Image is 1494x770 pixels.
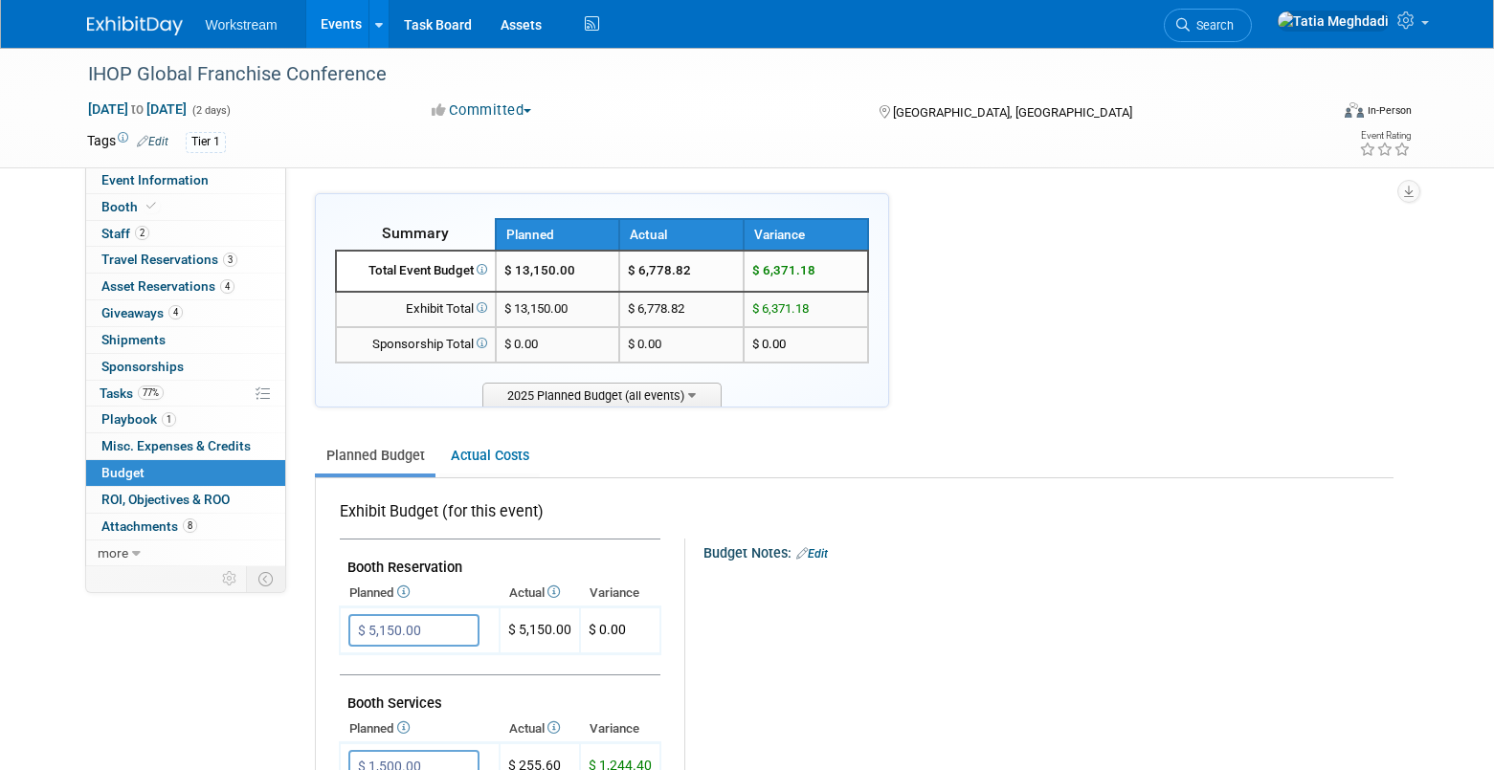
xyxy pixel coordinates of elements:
span: Attachments [101,518,197,534]
span: $ 0.00 [589,622,626,637]
td: Booth Services [340,675,660,716]
div: Exhibit Budget (for this event) [340,501,653,533]
span: $ 0.00 [752,337,786,351]
span: Travel Reservations [101,252,237,267]
span: (2 days) [190,104,231,117]
img: Format-Inperson.png [1345,102,1364,118]
span: 1 [162,412,176,427]
span: Asset Reservations [101,278,234,294]
span: Tasks [100,385,164,401]
span: Staff [101,226,149,241]
span: Workstream [206,17,278,33]
span: $ 6,371.18 [752,263,815,277]
span: [DATE] [DATE] [87,100,188,118]
a: Misc. Expenses & Credits [86,433,285,459]
a: Playbook1 [86,407,285,432]
a: Travel Reservations3 [86,247,285,273]
span: Budget [101,465,145,480]
div: Tier 1 [186,132,226,152]
td: Personalize Event Tab Strip [213,566,247,591]
div: Exhibit Total [345,300,487,319]
img: Tatia Meghdadi [1277,11,1390,32]
a: Tasks77% [86,381,285,407]
td: $ 0.00 [619,327,744,363]
a: Sponsorships [86,354,285,380]
span: 4 [220,279,234,294]
span: $ 13,150.00 [504,263,575,277]
span: Giveaways [101,305,183,320]
th: Planned [340,580,500,606]
td: Tags [87,131,168,153]
th: Actual [500,580,580,606]
a: ROI, Objectives & ROO [86,487,285,513]
td: $ 6,778.82 [619,292,744,327]
th: Actual [619,219,744,251]
th: Actual [500,715,580,742]
th: Planned [496,219,620,251]
div: Sponsorship Total [345,336,487,354]
a: Staff2 [86,221,285,247]
a: Edit [796,547,828,561]
span: $ 5,150.00 [508,622,571,637]
span: $ 0.00 [504,337,538,351]
span: 77% [138,385,164,400]
div: In-Person [1367,103,1412,118]
a: Event Information [86,167,285,193]
th: Planned [340,715,500,742]
span: Misc. Expenses & Credits [101,438,251,453]
span: $ 13,150.00 [504,301,568,316]
a: Search [1164,9,1252,42]
span: more [98,545,128,561]
span: 2025 Planned Budget (all events) [482,383,722,407]
a: more [86,540,285,566]
span: [GEOGRAPHIC_DATA], [GEOGRAPHIC_DATA] [893,105,1132,120]
td: Toggle Event Tabs [246,566,285,591]
div: Event Rating [1359,131,1411,141]
a: Actual Costs [439,438,540,473]
a: Edit [137,135,168,148]
div: Budget Notes: [703,539,1391,563]
th: Variance [744,219,868,251]
div: Total Event Budget [345,262,487,280]
a: Attachments8 [86,514,285,539]
button: Committed [425,100,539,121]
span: Playbook [101,411,176,427]
span: ROI, Objectives & ROO [101,492,230,507]
th: Variance [580,580,660,606]
td: Booth Reservation [340,539,660,581]
span: 4 [168,305,183,319]
a: Shipments [86,327,285,353]
a: Planned Budget [315,438,435,473]
span: Sponsorships [101,359,184,374]
span: Shipments [101,332,166,347]
span: $ 6,371.18 [752,301,809,316]
img: ExhibitDay [87,16,183,35]
a: Budget [86,460,285,486]
span: Event Information [101,172,209,187]
span: Booth [101,199,160,214]
span: to [128,101,146,117]
i: Booth reservation complete [146,201,156,211]
span: Summary [382,224,449,242]
span: 3 [223,253,237,267]
a: Giveaways4 [86,300,285,326]
span: 8 [183,518,197,533]
a: Asset Reservations4 [86,274,285,299]
td: $ 6,778.82 [619,251,744,292]
th: Variance [580,715,660,742]
div: Event Format [1215,99,1413,128]
div: IHOP Global Franchise Conference [81,57,1300,92]
span: Search [1190,18,1234,33]
span: 2 [135,226,149,240]
a: Booth [86,194,285,220]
